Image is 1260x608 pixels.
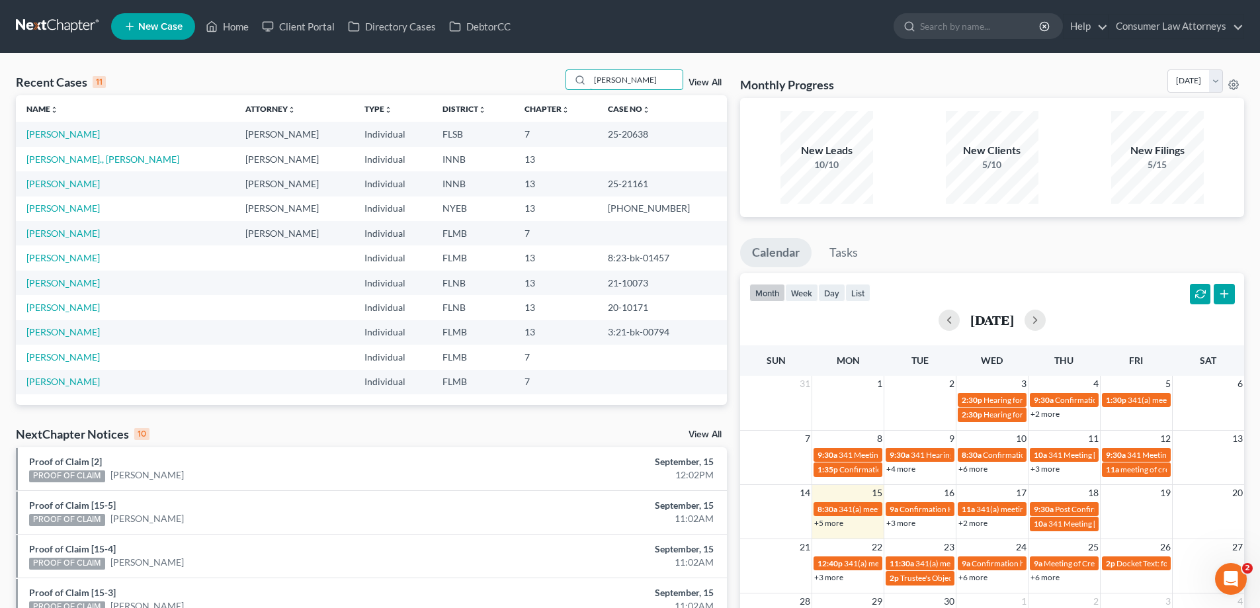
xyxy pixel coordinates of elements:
td: 8:23-bk-01457 [597,245,727,270]
div: NextChapter Notices [16,426,149,442]
a: [PERSON_NAME] [26,351,100,363]
td: 7 [514,122,597,146]
td: NYEB [432,196,513,221]
span: 9:30a [1034,504,1054,514]
a: Attorneyunfold_more [245,104,296,114]
span: 10a [1034,519,1047,529]
a: Tasks [818,238,870,267]
span: 2 [1242,563,1253,574]
div: 5/10 [946,158,1038,171]
a: View All [689,78,722,87]
td: 25-20638 [597,122,727,146]
td: 13 [514,245,597,270]
span: 2 [948,376,956,392]
a: Client Portal [255,15,341,38]
span: 9 [948,431,956,447]
td: Individual [354,147,432,171]
td: [PERSON_NAME] [235,171,354,196]
td: [PERSON_NAME] [235,196,354,221]
a: DebtorCC [442,15,517,38]
i: unfold_more [478,106,486,114]
span: 341 Meeting [PERSON_NAME] [1048,450,1155,460]
td: INNB [432,147,513,171]
a: Nameunfold_more [26,104,58,114]
td: 13 [514,171,597,196]
span: 8:30a [818,504,837,514]
td: 25-21161 [597,171,727,196]
span: 19 [1159,485,1172,501]
span: 341(a) meeting for [PERSON_NAME] [1128,395,1255,405]
td: Individual [354,122,432,146]
span: 9:30a [1034,395,1054,405]
td: [PHONE_NUMBER] [597,196,727,221]
span: 2p [1106,558,1115,568]
td: FLNB [432,295,513,320]
span: 11 [1087,431,1100,447]
td: 3:21-bk-00794 [597,320,727,345]
a: Calendar [740,238,812,267]
span: 341 Hearing for [PERSON_NAME], [GEOGRAPHIC_DATA] [911,450,1113,460]
span: 31 [798,376,812,392]
td: 13 [514,320,597,345]
td: Individual [354,221,432,245]
span: 25 [1087,539,1100,555]
div: New Leads [780,143,873,158]
span: Confirmation Hearing for [PERSON_NAME] & [PERSON_NAME] [839,464,1061,474]
a: +6 more [958,464,987,474]
span: 9:30a [818,450,837,460]
span: 21 [798,539,812,555]
div: 10/10 [780,158,873,171]
a: +3 more [886,518,915,528]
a: +3 more [1030,464,1060,474]
td: 13 [514,147,597,171]
td: [PERSON_NAME] [235,122,354,146]
div: September, 15 [494,586,714,599]
div: September, 15 [494,499,714,512]
a: View All [689,430,722,439]
span: Hearing for [PERSON_NAME] & [PERSON_NAME] [984,395,1157,405]
a: +2 more [958,518,987,528]
span: Thu [1054,355,1073,366]
span: Meeting of Creditors for [PERSON_NAME] [1044,558,1191,568]
a: [PERSON_NAME] [26,376,100,387]
span: 341(a) meeting for [PERSON_NAME] & [PERSON_NAME] [976,504,1174,514]
div: 12:02PM [494,468,714,482]
span: Fri [1129,355,1143,366]
span: Wed [981,355,1003,366]
td: 13 [514,271,597,295]
span: 341(a) meeting of creditors for [PERSON_NAME] [844,558,1013,568]
span: 11a [962,504,975,514]
span: 341 Meeting [PERSON_NAME] [839,450,946,460]
i: unfold_more [50,106,58,114]
span: New Case [138,22,183,32]
a: [PERSON_NAME] [26,202,100,214]
a: +3 more [814,572,843,582]
span: 26 [1159,539,1172,555]
div: Recent Cases [16,74,106,90]
span: 11a [1106,464,1119,474]
a: [PERSON_NAME] [26,326,100,337]
h2: [DATE] [970,313,1014,327]
span: 7 [804,431,812,447]
div: PROOF OF CLAIM [29,514,105,526]
a: [PERSON_NAME] [26,178,100,189]
span: 9:30a [1106,450,1126,460]
span: 341 Meeting [PERSON_NAME] [1048,519,1155,529]
span: 17 [1015,485,1028,501]
div: September, 15 [494,455,714,468]
td: Individual [354,271,432,295]
span: 3 [1020,376,1028,392]
input: Search by name... [920,14,1041,38]
td: 13 [514,295,597,320]
a: Proof of Claim [15-4] [29,543,116,554]
span: Mon [837,355,860,366]
a: Help [1064,15,1108,38]
i: unfold_more [562,106,569,114]
td: Individual [354,370,432,394]
td: 7 [514,345,597,369]
td: INNB [432,171,513,196]
span: 6 [1236,376,1244,392]
div: 10 [134,428,149,440]
i: unfold_more [288,106,296,114]
span: 15 [870,485,884,501]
